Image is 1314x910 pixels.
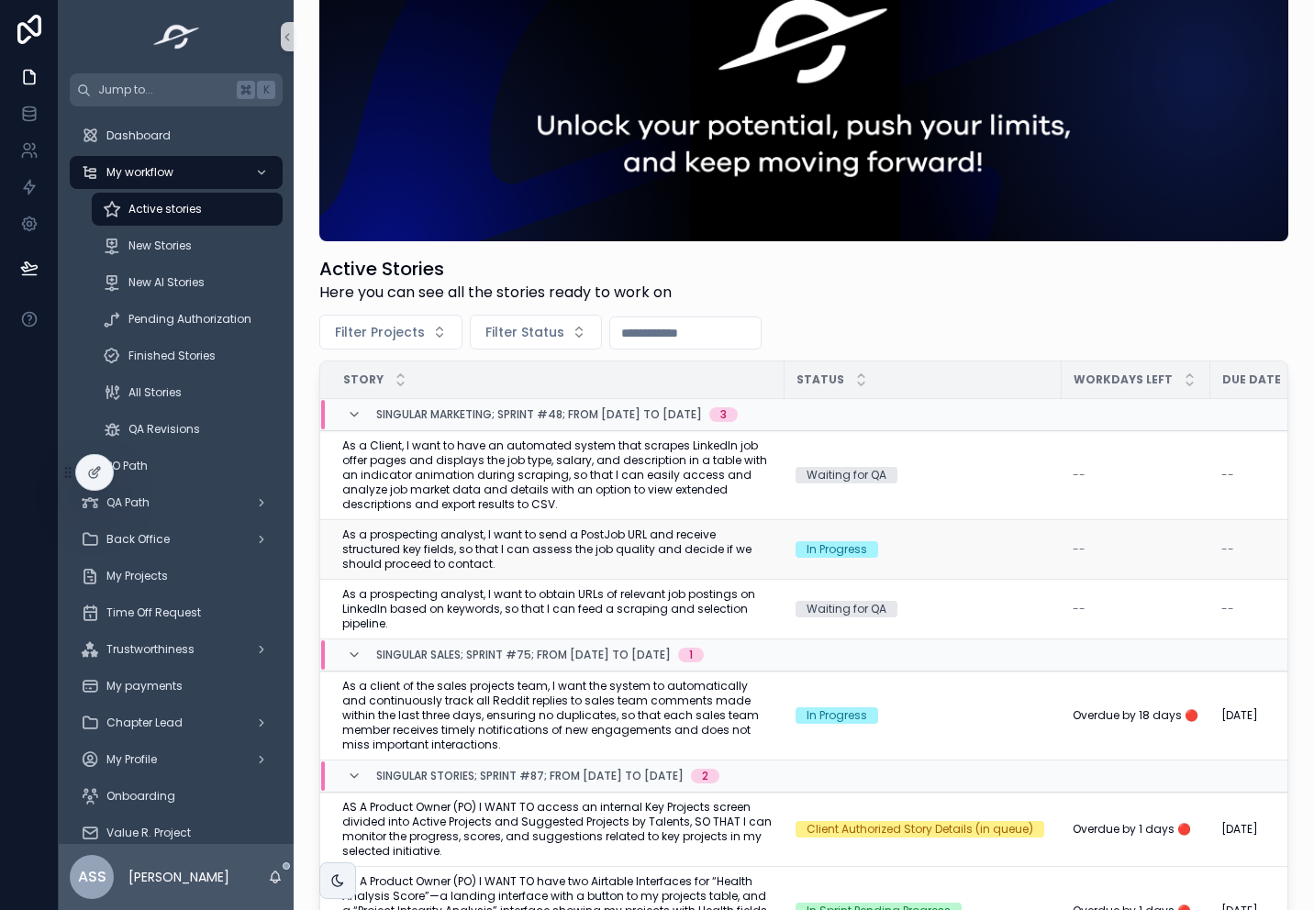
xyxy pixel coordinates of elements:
[796,541,1051,558] a: In Progress
[70,119,283,152] a: Dashboard
[128,312,251,327] span: Pending Authorization
[376,407,702,422] span: Singular Marketing; Sprint #48; From [DATE] to [DATE]
[78,866,106,888] span: ASS
[1073,822,1199,837] a: Overdue by 1 days 🔴
[689,648,693,662] div: 1
[342,800,774,859] a: AS A Product Owner (PO) I WANT TO access an internal Key Projects screen divided into Active Proj...
[106,716,183,730] span: Chapter Lead
[1073,708,1198,723] span: Overdue by 18 days 🔴
[92,193,283,226] a: Active stories
[796,601,1051,617] a: Waiting for QA
[70,633,283,666] a: Trustworthiness
[98,83,229,97] span: Jump to...
[70,560,283,593] a: My Projects
[1073,602,1199,616] a: --
[1221,602,1306,616] a: --
[70,156,283,189] a: My workflow
[1221,468,1306,483] a: --
[342,438,774,512] a: As a Client, I want to have an automated system that scrapes LinkedIn job offer pages and display...
[470,315,602,350] button: Select Button
[70,816,283,849] a: Value R. Project
[106,459,148,473] span: PO Path
[92,229,283,262] a: New Stories
[807,467,886,483] div: Waiting for QA
[796,707,1051,724] a: In Progress
[1221,542,1234,557] span: --
[343,372,384,387] span: Story
[1221,468,1234,483] span: --
[106,569,168,583] span: My Projects
[319,315,462,350] button: Select Button
[1221,602,1234,616] span: --
[148,22,206,51] img: App logo
[1073,542,1199,557] a: --
[70,780,283,813] a: Onboarding
[106,495,150,510] span: QA Path
[128,202,202,216] span: Active stories
[70,596,283,629] a: Time Off Request
[106,532,170,547] span: Back Office
[1073,468,1086,483] span: --
[259,83,273,97] span: K
[128,349,216,363] span: Finished Stories
[92,339,283,372] a: Finished Stories
[59,106,294,844] div: scrollable content
[1221,542,1306,557] a: --
[319,256,672,282] h1: Active Stories
[106,605,201,620] span: Time Off Request
[106,826,191,840] span: Value R. Project
[70,523,283,556] a: Back Office
[106,128,171,143] span: Dashboard
[342,527,774,572] a: As a prospecting analyst, I want to send a PostJob URL and receive structured key fields, so that...
[106,679,183,694] span: My payments
[807,707,867,724] div: In Progress
[376,648,671,662] span: Singular Sales; Sprint #75; From [DATE] to [DATE]
[1073,542,1086,557] span: --
[1222,372,1281,387] span: Due Date
[807,541,867,558] div: In Progress
[70,743,283,776] a: My Profile
[796,821,1051,838] a: Client Authorized Story Details (in queue)
[128,275,205,290] span: New AI Stories
[342,679,774,752] a: As a client of the sales projects team, I want the system to automatically and continuously track...
[1221,708,1306,723] a: [DATE]
[106,642,195,657] span: Trustworthiness
[1221,708,1258,723] span: [DATE]
[70,706,283,739] a: Chapter Lead
[92,266,283,299] a: New AI Stories
[1074,372,1173,387] span: Workdays Left
[128,868,229,886] p: [PERSON_NAME]
[1073,468,1199,483] a: --
[106,165,173,180] span: My workflow
[92,303,283,336] a: Pending Authorization
[106,789,175,804] span: Onboarding
[796,372,844,387] span: Status
[1221,822,1306,837] a: [DATE]
[319,282,672,304] span: Here you can see all the stories ready to work on
[1073,708,1199,723] a: Overdue by 18 days 🔴
[335,323,425,341] span: Filter Projects
[1073,822,1191,837] span: Overdue by 1 days 🔴
[92,413,283,446] a: QA Revisions
[106,752,157,767] span: My Profile
[1221,822,1258,837] span: [DATE]
[807,821,1033,838] div: Client Authorized Story Details (in queue)
[92,376,283,409] a: All Stories
[1073,602,1086,616] span: --
[796,467,1051,483] a: Waiting for QA
[128,239,192,253] span: New Stories
[70,449,283,483] a: PO Path
[128,422,200,437] span: QA Revisions
[342,587,774,631] a: As a prospecting analyst, I want to obtain URLs of relevant job postings on LinkedIn based on key...
[720,407,727,422] div: 3
[70,486,283,519] a: QA Path
[128,385,182,400] span: All Stories
[807,601,886,617] div: Waiting for QA
[70,670,283,703] a: My payments
[485,323,564,341] span: Filter Status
